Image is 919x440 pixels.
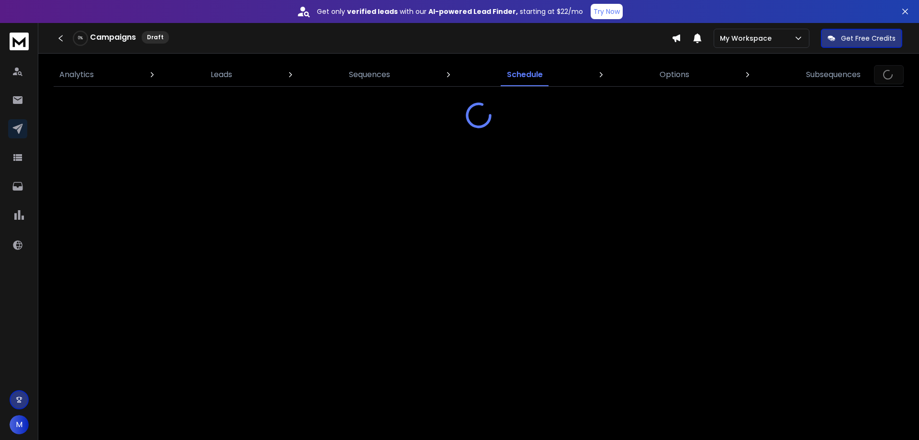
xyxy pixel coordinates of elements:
button: M [10,415,29,434]
p: Get only with our starting at $22/mo [317,7,583,16]
a: Sequences [343,63,396,86]
p: Schedule [507,69,543,80]
a: Schedule [501,63,549,86]
a: Subsequences [800,63,866,86]
a: Leads [205,63,238,86]
p: Options [660,69,689,80]
a: Analytics [54,63,100,86]
p: Try Now [594,7,620,16]
a: Options [654,63,695,86]
strong: verified leads [347,7,398,16]
p: Leads [211,69,232,80]
p: Analytics [59,69,94,80]
button: Get Free Credits [821,29,902,48]
p: Subsequences [806,69,861,80]
p: 0 % [78,35,83,41]
strong: AI-powered Lead Finder, [428,7,518,16]
p: Sequences [349,69,390,80]
p: My Workspace [720,34,775,43]
div: Draft [142,31,169,44]
h1: Campaigns [90,32,136,43]
p: Get Free Credits [841,34,896,43]
button: Try Now [591,4,623,19]
img: logo [10,33,29,50]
